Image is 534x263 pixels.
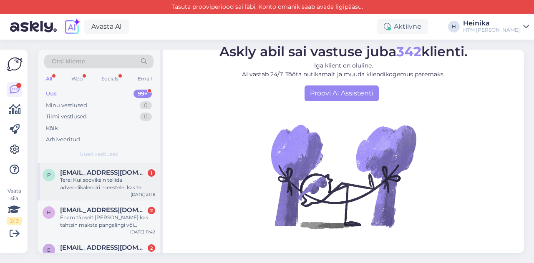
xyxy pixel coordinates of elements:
[63,18,81,35] img: explore-ai
[133,90,152,98] div: 99+
[463,27,520,33] div: HTM [PERSON_NAME]
[136,73,154,84] div: Email
[148,244,155,252] div: 2
[46,124,58,133] div: Kõik
[377,19,428,34] div: Aktiivne
[305,85,379,101] a: Proovi AI Assistenti
[47,247,50,253] span: e
[7,56,23,72] img: Askly Logo
[131,191,155,198] div: [DATE] 21:18
[60,244,147,251] span: emalovi@gmail.com
[46,135,80,144] div: Arhiveeritud
[448,21,460,33] div: H
[70,73,84,84] div: Web
[47,209,51,215] span: h
[268,101,418,251] img: No Chat active
[7,217,22,225] div: 2 / 3
[463,20,520,27] div: Heinika
[60,206,147,214] span: haavhelle@ģmail.com
[140,101,152,110] div: 0
[60,176,155,191] div: Tere! Kui sooviksin tellida advendikalendri meestele, kas te saaksite selle eest esitada [PERSON_...
[46,113,87,121] div: Tiimi vestlused
[60,169,147,176] span: Piretviherpuu@gmail.com
[148,207,155,214] div: 2
[52,57,85,66] span: Otsi kliente
[60,214,155,229] div: Enam täpselt [PERSON_NAME] kas tahtsin maksta pangalingi vöi kaardimaksena kindlasti mitte PayPali.
[47,172,51,178] span: P
[44,73,54,84] div: All
[396,43,421,60] b: 342
[7,187,22,225] div: Vaata siia
[130,229,155,235] div: [DATE] 11:42
[219,61,468,79] p: Iga klient on oluline. AI vastab 24/7. Tööta nutikamalt ja muuda kliendikogemus paremaks.
[463,20,529,33] a: HeinikaHTM [PERSON_NAME]
[84,20,129,34] a: Avasta AI
[140,113,152,121] div: 0
[46,101,87,110] div: Minu vestlused
[46,90,57,98] div: Uus
[219,43,468,60] span: Askly abil sai vastuse juba klienti.
[80,150,118,158] span: Uued vestlused
[100,73,120,84] div: Socials
[148,169,155,177] div: 1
